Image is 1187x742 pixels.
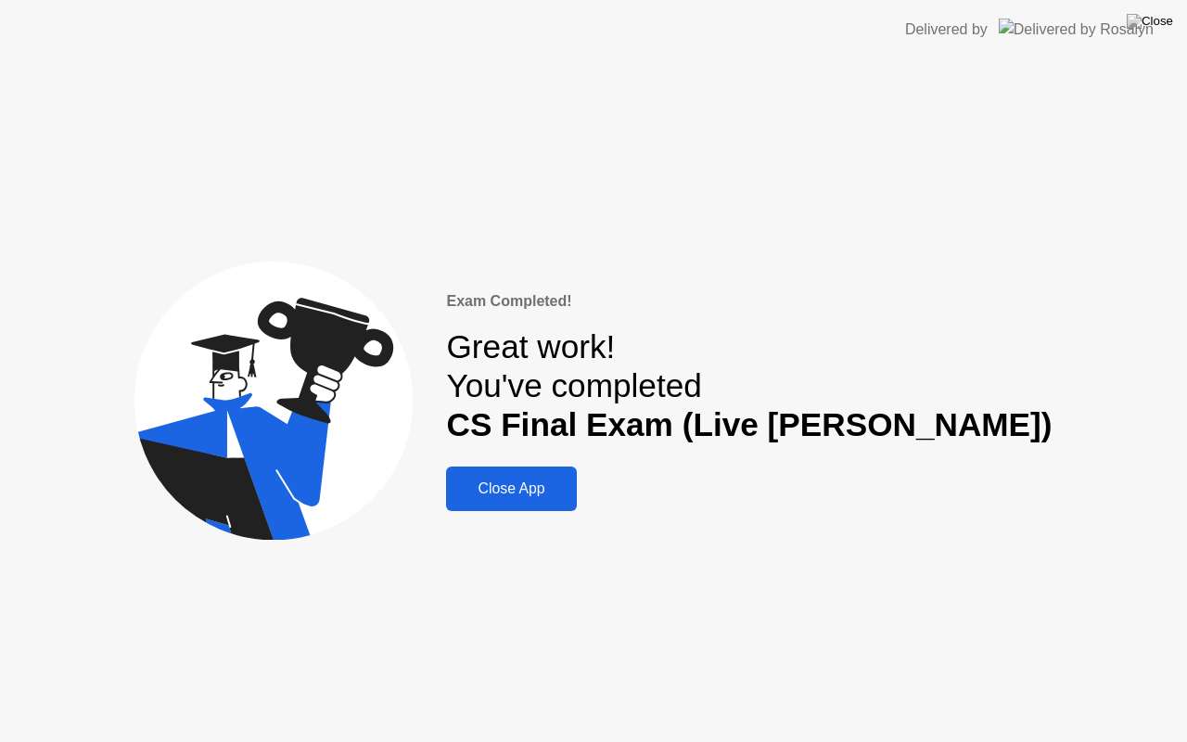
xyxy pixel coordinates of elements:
div: Great work! You've completed [446,327,1052,445]
button: Close App [446,467,576,511]
b: CS Final Exam (Live [PERSON_NAME]) [446,406,1052,442]
div: Exam Completed! [446,290,1052,313]
div: Close App [452,480,570,497]
img: Delivered by Rosalyn [999,19,1154,40]
img: Close [1127,14,1173,29]
div: Delivered by [905,19,988,41]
